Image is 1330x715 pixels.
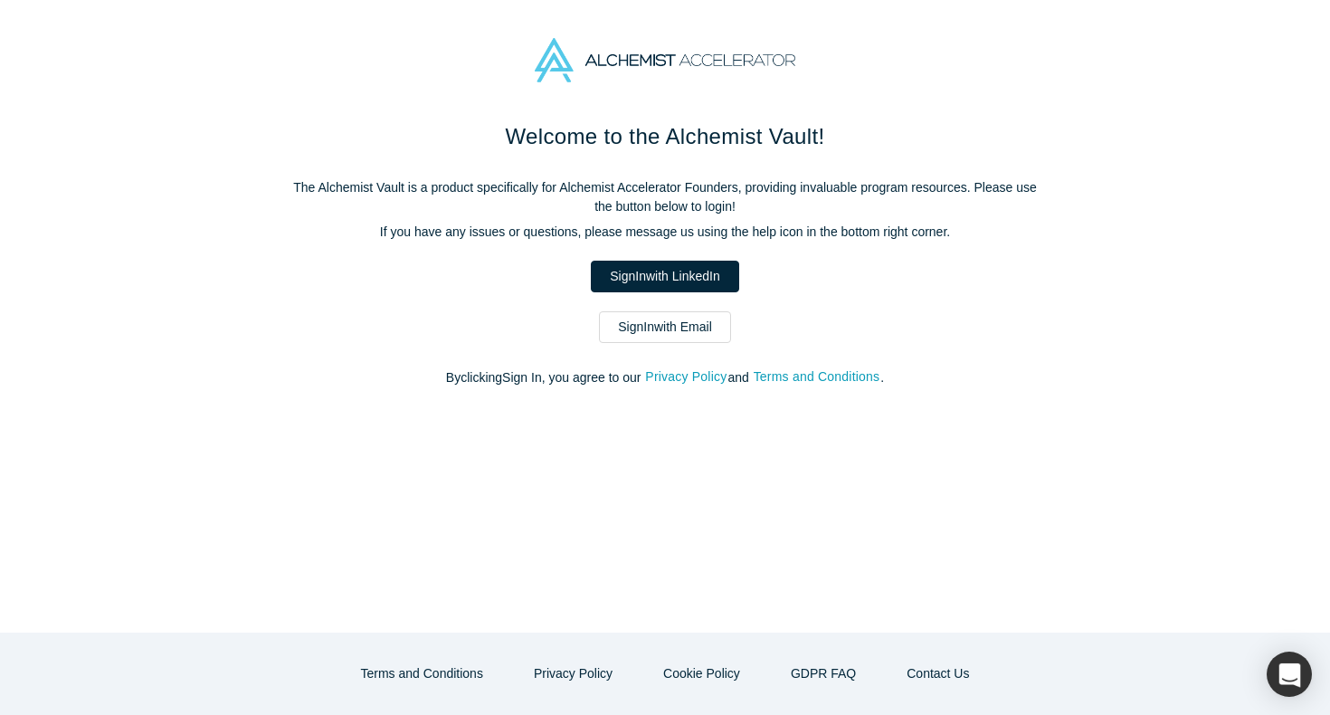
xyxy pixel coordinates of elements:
[753,367,881,387] button: Terms and Conditions
[644,658,759,690] button: Cookie Policy
[285,368,1045,387] p: By clicking Sign In , you agree to our and .
[644,367,727,387] button: Privacy Policy
[535,38,795,82] img: Alchemist Accelerator Logo
[285,178,1045,216] p: The Alchemist Vault is a product specifically for Alchemist Accelerator Founders, providing inval...
[888,658,988,690] button: Contact Us
[591,261,738,292] a: SignInwith LinkedIn
[285,120,1045,153] h1: Welcome to the Alchemist Vault!
[285,223,1045,242] p: If you have any issues or questions, please message us using the help icon in the bottom right co...
[515,658,632,690] button: Privacy Policy
[772,658,875,690] a: GDPR FAQ
[342,658,502,690] button: Terms and Conditions
[599,311,731,343] a: SignInwith Email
